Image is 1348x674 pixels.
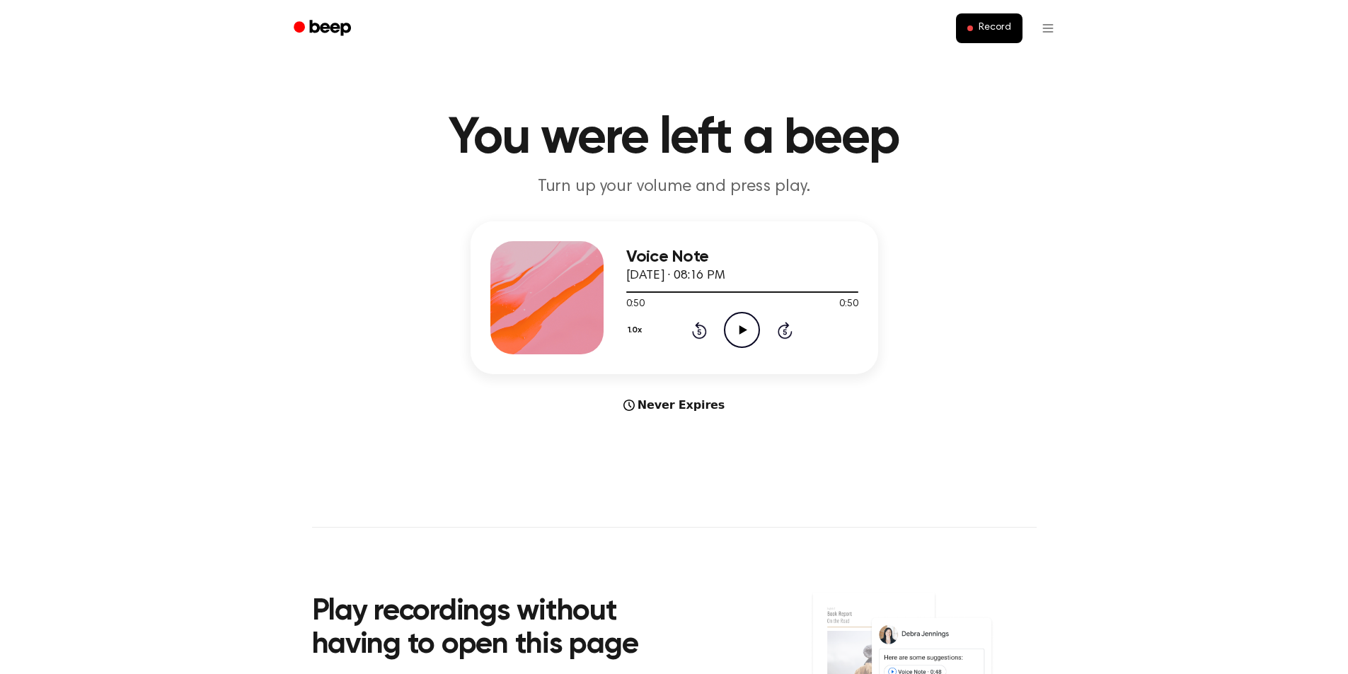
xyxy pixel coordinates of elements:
[979,22,1010,35] span: Record
[471,397,878,414] div: Never Expires
[956,13,1022,43] button: Record
[1031,11,1065,45] button: Open menu
[284,15,364,42] a: Beep
[403,175,946,199] p: Turn up your volume and press play.
[312,595,693,663] h2: Play recordings without having to open this page
[626,269,725,282] span: [DATE] · 08:16 PM
[626,318,647,342] button: 1.0x
[626,248,858,267] h3: Voice Note
[839,297,858,312] span: 0:50
[312,113,1037,164] h1: You were left a beep
[626,297,645,312] span: 0:50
